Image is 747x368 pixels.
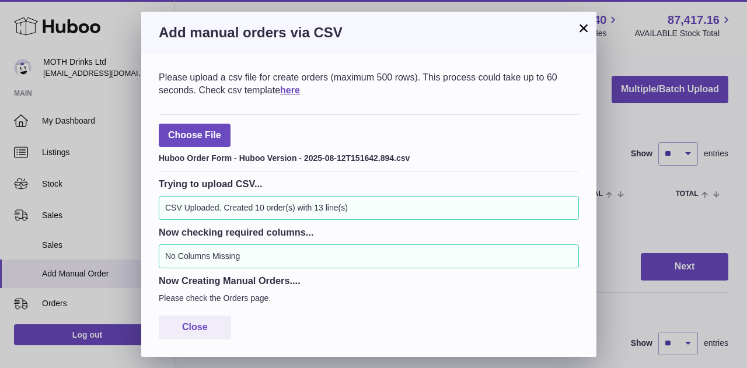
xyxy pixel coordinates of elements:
[280,85,300,95] a: here
[159,150,579,164] div: Huboo Order Form - Huboo Version - 2025-08-12T151642.894.csv
[159,71,579,96] div: Please upload a csv file for create orders (maximum 500 rows). This process could take up to 60 s...
[159,316,231,339] button: Close
[159,274,579,287] h3: Now Creating Manual Orders....
[159,177,579,190] h3: Trying to upload CSV...
[159,226,579,239] h3: Now checking required columns...
[159,124,231,148] span: Choose File
[577,21,591,35] button: ×
[159,293,579,304] p: Please check the Orders page.
[159,244,579,268] div: No Columns Missing
[182,322,208,332] span: Close
[159,23,579,42] h3: Add manual orders via CSV
[159,196,579,220] div: CSV Uploaded. Created 10 order(s) with 13 line(s)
